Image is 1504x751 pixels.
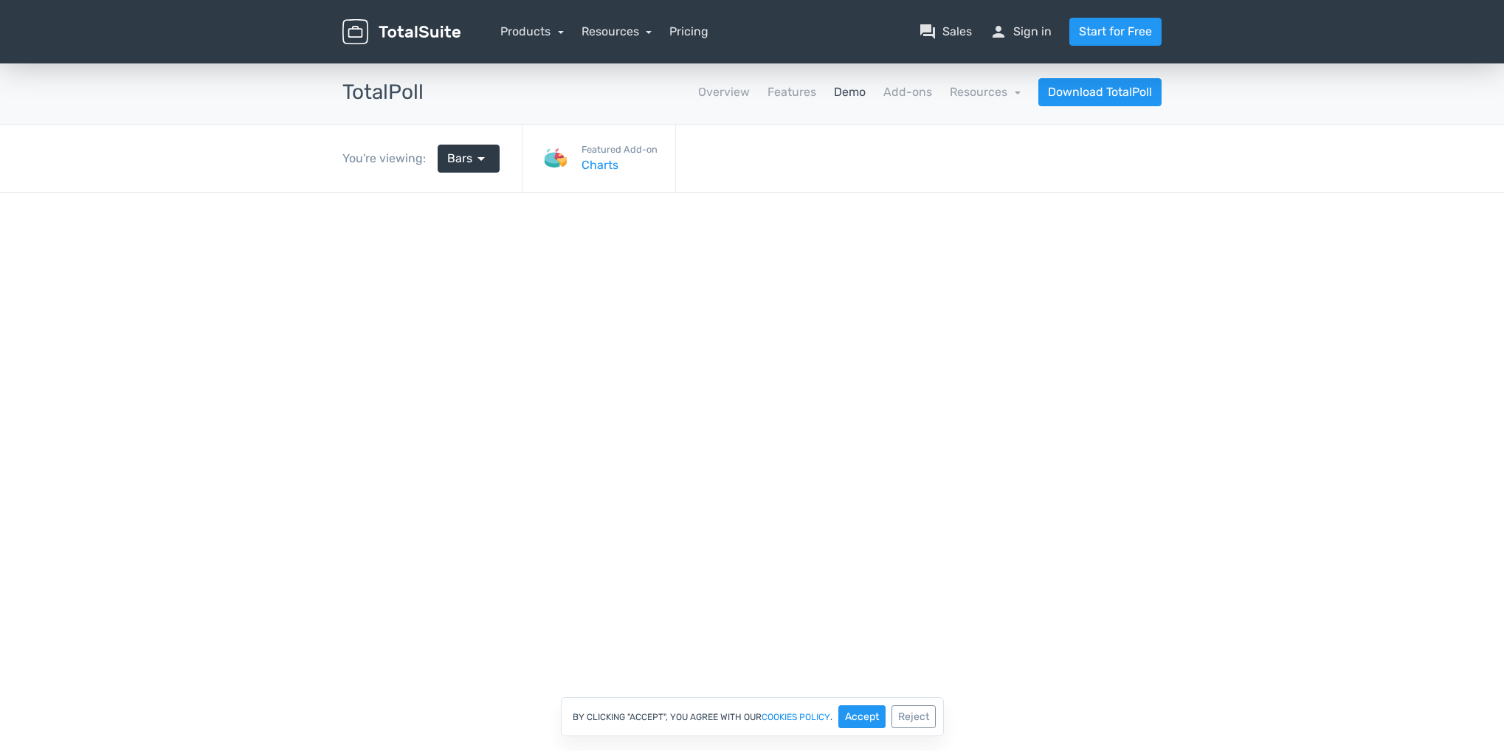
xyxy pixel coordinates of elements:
button: Reject [891,705,936,728]
div: You're viewing: [342,150,438,167]
a: Overview [698,83,750,101]
a: Resources [582,24,652,38]
a: Resources [950,85,1021,99]
a: Products [500,24,564,38]
span: Bars [447,150,472,167]
div: By clicking "Accept", you agree with our . [561,697,944,736]
small: Featured Add-on [582,142,658,156]
a: personSign in [990,23,1052,41]
h3: TotalPoll [342,81,424,104]
a: question_answerSales [919,23,972,41]
img: TotalSuite for WordPress [342,19,460,45]
a: Charts [582,156,658,174]
img: Charts [540,144,570,173]
a: Demo [834,83,866,101]
a: Add-ons [883,83,932,101]
span: arrow_drop_down [472,150,490,167]
a: Bars arrow_drop_down [438,145,500,173]
a: cookies policy [762,713,830,721]
a: Features [767,83,816,101]
span: person [990,23,1007,41]
a: Download TotalPoll [1038,78,1162,106]
a: Start for Free [1069,18,1162,46]
button: Accept [838,705,886,728]
span: question_answer [919,23,936,41]
a: Pricing [669,23,708,41]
